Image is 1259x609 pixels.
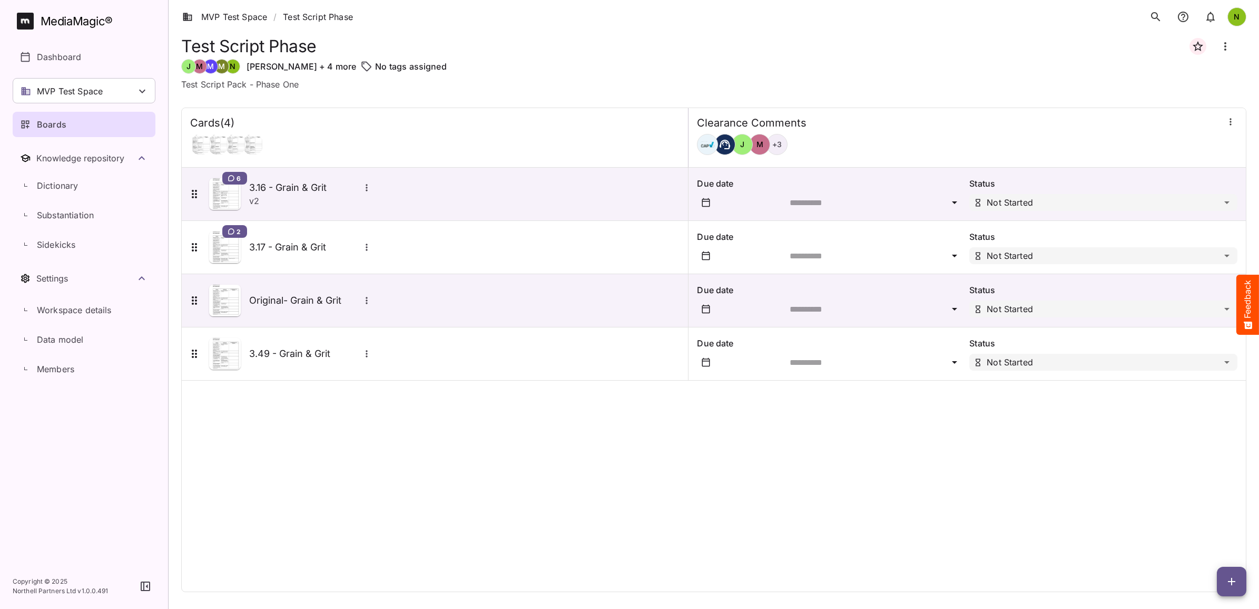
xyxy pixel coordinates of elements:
[37,304,112,316] p: Workspace details
[36,273,135,284] div: Settings
[13,586,109,596] p: Northell Partners Ltd v 1.0.0.491
[192,59,207,74] div: M
[1173,6,1194,27] button: notifications
[360,347,373,361] button: More options for 3.49 - Grain & Grit
[37,179,78,192] p: Dictionary
[13,146,155,259] nav: Knowledge repository
[13,232,155,257] a: Sidekicks
[969,337,1237,350] p: Status
[13,146,155,171] button: Toggle Knowledge repository
[13,327,155,352] a: Data model
[209,285,241,316] img: Asset Thumbnail
[36,153,135,163] div: Knowledge repository
[209,231,241,263] img: Asset Thumbnail
[987,252,1033,260] p: Not Started
[181,36,317,56] h1: Test Script Phase
[749,134,770,155] div: M
[225,59,240,74] div: N
[17,13,155,30] a: MediaMagic®
[203,59,218,74] div: M
[37,118,66,131] p: Boards
[1213,34,1238,59] button: Board more options
[697,177,965,190] p: Due date
[181,78,1246,91] p: Test Script Pack - Phase One
[697,117,806,130] h4: Clearance Comments
[969,177,1237,190] p: Status
[969,230,1237,243] p: Status
[209,338,241,370] img: Asset Thumbnail
[249,181,360,194] h5: 3.16 - Grain & Grit
[360,60,373,73] img: tag-outline.svg
[37,363,74,375] p: Members
[37,51,81,63] p: Dashboard
[13,297,155,323] a: Workspace details
[13,44,155,70] a: Dashboard
[697,337,965,350] p: Due date
[360,240,373,254] button: More options for 3.17 - Grain & Grit
[13,266,155,384] nav: Settings
[37,238,75,251] p: Sidekicks
[13,577,109,586] p: Copyright © 2025
[37,85,103,98] p: MVP Test Space
[375,60,446,73] p: No tags assigned
[697,284,965,296] p: Due date
[214,59,229,74] div: M
[249,347,360,360] h5: 3.49 - Grain & Grit
[987,358,1033,366] p: Not Started
[987,198,1033,207] p: Not Started
[41,13,113,30] div: MediaMagic ®
[13,356,155,382] a: Members
[190,117,234,130] h4: Cards ( 4 )
[13,112,155,137] a: Boards
[249,195,259,207] p: v 2
[249,241,360,254] h5: 3.17 - Grain & Grit
[697,230,965,243] p: Due date
[273,11,277,23] span: /
[766,134,788,155] div: + 3
[247,60,356,73] p: [PERSON_NAME] + 4 more
[37,333,84,346] p: Data model
[237,174,241,182] span: 6
[237,227,241,236] span: 2
[987,305,1033,313] p: Not Started
[209,178,241,210] img: Asset Thumbnail
[1227,7,1246,26] div: N
[1236,275,1259,335] button: Feedback
[181,59,196,74] div: J
[360,181,373,195] button: More options for 3.16 - Grain & Grit
[13,266,155,291] button: Toggle Settings
[360,294,373,307] button: More options for Original- Grain & Grit
[249,294,360,307] h5: Original- Grain & Grit
[13,202,155,228] a: Substantiation
[732,134,753,155] div: J
[969,284,1237,296] p: Status
[1145,6,1166,27] button: search
[182,11,267,23] a: MVP Test Space
[1200,6,1221,27] button: notifications
[37,209,94,221] p: Substantiation
[13,173,155,198] a: Dictionary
